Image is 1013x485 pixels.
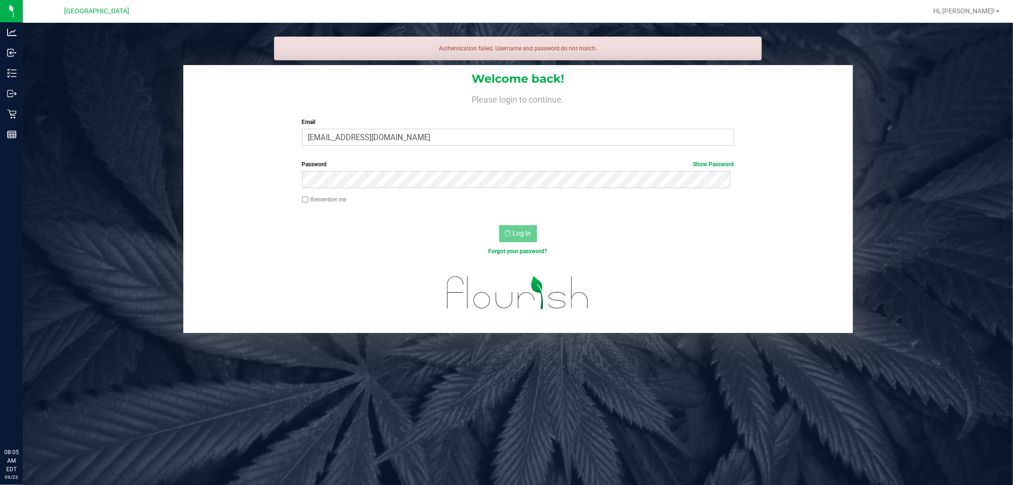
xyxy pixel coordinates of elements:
[4,448,19,474] p: 08:05 AM EDT
[7,28,17,37] inline-svg: Analytics
[4,474,19,481] p: 09/23
[693,161,734,168] a: Show Password
[489,248,548,255] a: Forgot your password?
[499,225,537,242] button: Log In
[302,196,309,203] input: Remember me
[7,68,17,78] inline-svg: Inventory
[7,89,17,98] inline-svg: Outbound
[302,118,734,126] label: Email
[513,229,531,237] span: Log In
[434,266,602,320] img: flourish_logo.svg
[7,48,17,57] inline-svg: Inbound
[274,37,762,60] div: Authentication failed. Username and password do not match.
[7,130,17,139] inline-svg: Reports
[65,7,130,15] span: [GEOGRAPHIC_DATA]
[7,109,17,119] inline-svg: Retail
[183,73,853,85] h1: Welcome back!
[302,195,347,204] label: Remember me
[302,161,327,168] span: Password
[933,7,995,15] span: Hi, [PERSON_NAME]!
[183,93,853,105] h4: Please login to continue.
